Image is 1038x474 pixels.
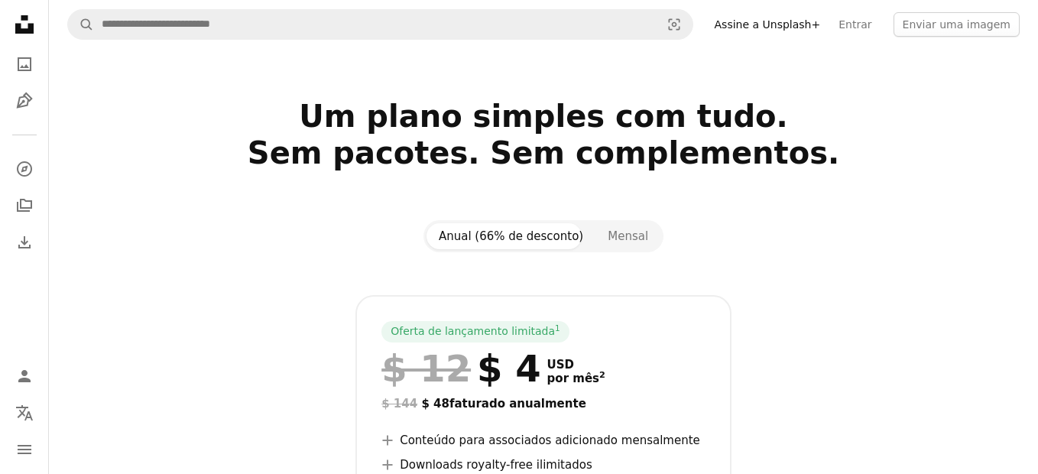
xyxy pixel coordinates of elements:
[9,434,40,465] button: Menu
[427,223,595,249] button: Anual (66% de desconto)
[9,86,40,116] a: Ilustrações
[596,372,608,385] a: 2
[599,370,605,380] sup: 2
[381,349,540,388] div: $ 4
[381,456,706,474] li: Downloads royalty-free ilimitados
[381,431,706,450] li: Conteúdo para associados adicionado mensalmente
[706,12,830,37] a: Assine a Unsplash+
[547,372,605,385] span: por mês
[9,49,40,80] a: Fotos
[67,98,1020,208] h2: Um plano simples com tudo. Sem pacotes. Sem complementos.
[381,397,417,411] span: $ 144
[9,398,40,428] button: Idioma
[9,154,40,184] a: Explorar
[381,394,706,413] div: $ 48 faturado anualmente
[9,9,40,43] a: Início — Unsplash
[829,12,881,37] a: Entrar
[68,10,94,39] button: Pesquise na Unsplash
[381,321,569,343] div: Oferta de lançamento limitada
[9,361,40,391] a: Entrar / Cadastrar-se
[656,10,693,39] button: Pesquisa visual
[67,9,693,40] form: Pesquise conteúdo visual em todo o site
[9,190,40,221] a: Coleções
[555,323,560,333] sup: 1
[9,227,40,258] a: Histórico de downloads
[547,358,605,372] span: USD
[381,349,471,388] span: $ 12
[595,223,660,249] button: Mensal
[894,12,1020,37] button: Enviar uma imagem
[552,324,563,339] a: 1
